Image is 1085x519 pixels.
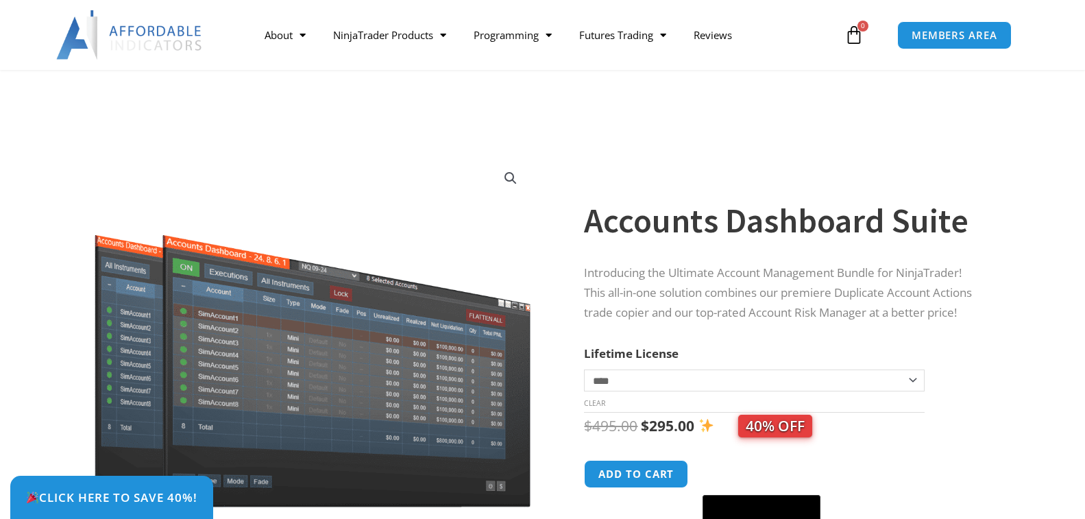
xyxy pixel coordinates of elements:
h1: Accounts Dashboard Suite [584,197,984,245]
a: View full-screen image gallery [498,166,523,191]
span: Click Here to save 40%! [26,492,197,503]
span: 0 [857,21,868,32]
p: Introducing the Ultimate Account Management Bundle for NinjaTrader! This all-in-one solution comb... [584,263,984,323]
img: ✨ [699,418,714,433]
a: Futures Trading [565,19,680,51]
span: $ [641,416,649,435]
iframe: Secure express checkout frame [700,458,823,491]
a: NinjaTrader Products [319,19,460,51]
img: LogoAI | Affordable Indicators – NinjaTrader [56,10,204,60]
img: Screenshot 2024-08-26 155710eeeee [93,156,533,507]
bdi: 295.00 [641,416,694,435]
a: 🎉Click Here to save 40%! [10,476,213,519]
a: Reviews [680,19,746,51]
nav: Menu [251,19,841,51]
span: $ [584,416,592,435]
bdi: 495.00 [584,416,637,435]
span: 40% OFF [738,415,812,437]
a: 0 [824,15,884,55]
img: 🎉 [27,492,38,503]
span: MEMBERS AREA [912,30,997,40]
a: Clear options [584,398,605,408]
a: About [251,19,319,51]
button: Add to cart [584,460,688,488]
a: MEMBERS AREA [897,21,1012,49]
label: Lifetime License [584,346,679,361]
a: Programming [460,19,565,51]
